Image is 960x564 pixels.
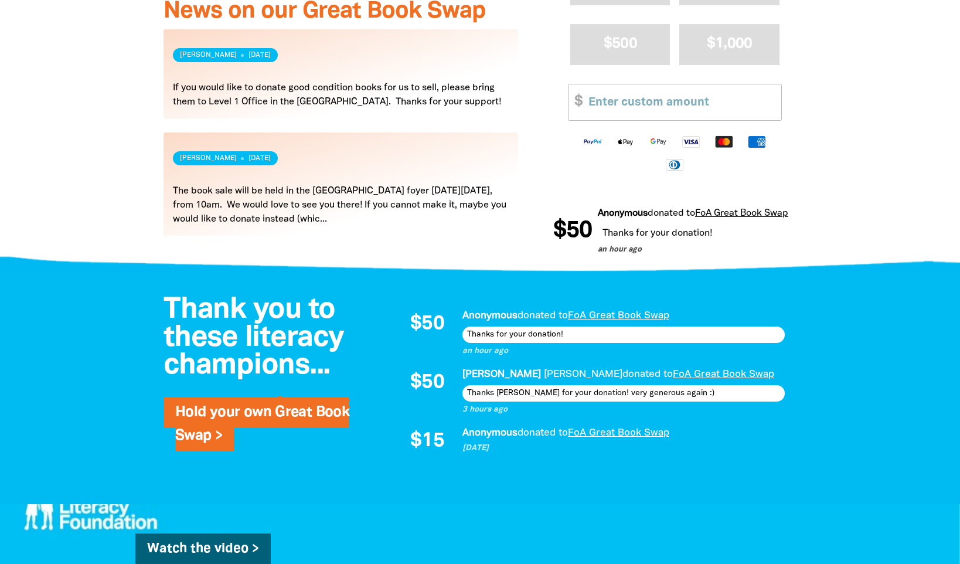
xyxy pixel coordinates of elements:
[576,135,609,148] img: Paypal logo
[609,135,642,148] img: Apple Pay logo
[462,345,785,357] p: an hour ago
[544,370,622,379] em: [PERSON_NAME]
[462,429,518,437] em: Anonymous
[647,210,695,218] span: donated to
[568,84,583,120] span: $
[175,406,349,443] a: Hold your own Great Book Swap >
[568,429,669,437] a: FoA Great Book Swap
[695,210,788,218] a: FoA Great Book Swap
[642,135,675,148] img: Google Pay logo
[568,125,782,180] div: Available payment methods
[707,38,753,51] span: $1,000
[658,158,691,171] img: Diners Club logo
[462,370,541,379] em: [PERSON_NAME]
[462,311,518,320] em: Anonymous
[580,84,781,120] input: Enter custom amount
[462,443,785,454] p: [DATE]
[622,370,673,379] span: donated to
[410,314,444,334] span: $50
[462,385,785,402] div: Thanks [PERSON_NAME] for your donation! very generous again :)
[462,327,785,343] div: Thanks for your donation!
[518,311,568,320] span: donated to
[164,297,343,379] span: Thank you to these literacy champions...
[675,135,707,148] img: Visa logo
[597,224,788,243] div: Thanks for your donation!
[604,38,637,51] span: $500
[553,220,591,243] span: $50
[679,25,779,65] button: $1,000
[398,308,785,457] div: Paginated content
[518,429,568,437] span: donated to
[597,210,647,218] em: Anonymous
[597,244,788,256] p: an hour ago
[462,404,785,416] p: 3 hours ago
[164,29,518,250] div: Paginated content
[410,432,444,451] span: $15
[553,207,796,256] div: Donation stream
[740,135,773,148] img: American Express logo
[410,373,444,393] span: $50
[707,135,740,148] img: Mastercard logo
[568,311,669,320] a: FoA Great Book Swap
[398,308,785,457] div: Donation stream
[570,25,670,65] button: $500
[673,370,774,379] a: FoA Great Book Swap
